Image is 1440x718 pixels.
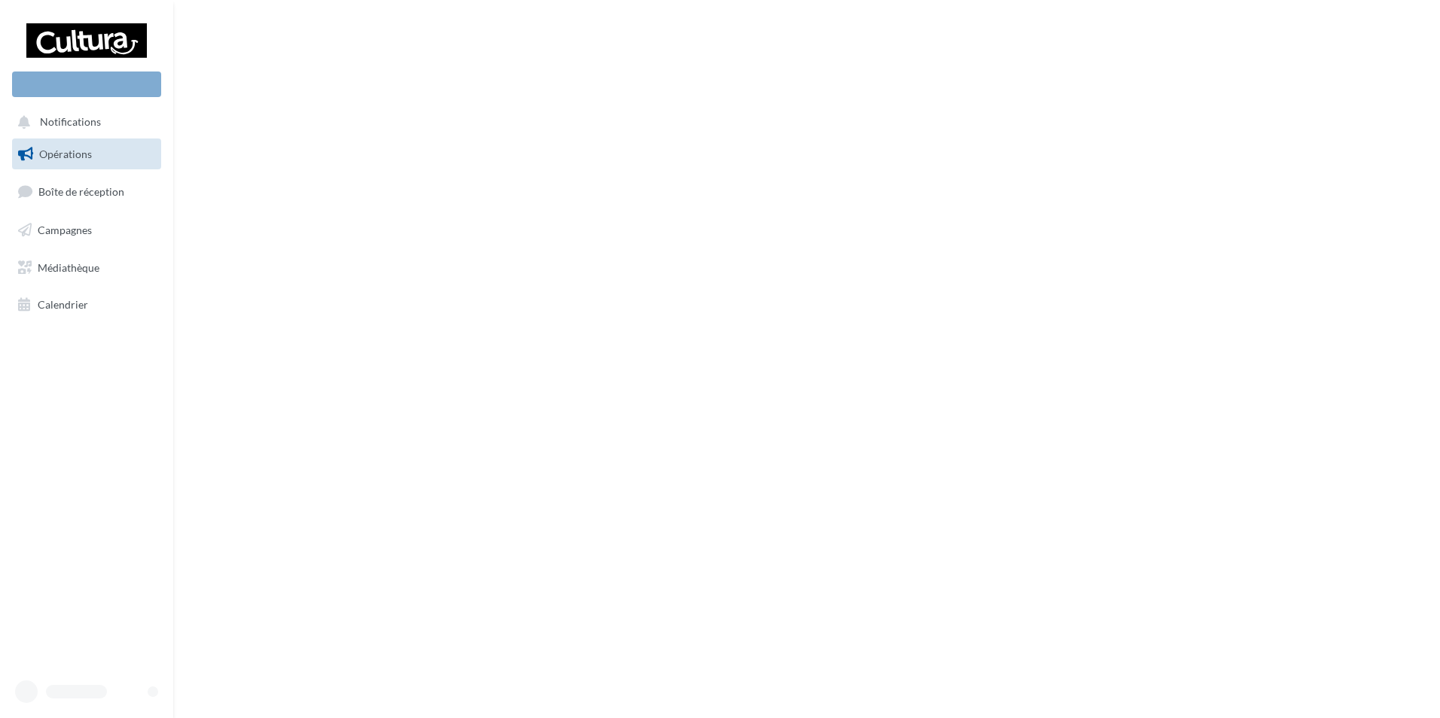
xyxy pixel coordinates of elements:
span: Campagnes [38,224,92,236]
a: Boîte de réception [9,175,164,208]
span: Boîte de réception [38,185,124,198]
span: Médiathèque [38,260,99,273]
span: Notifications [40,116,101,129]
div: Nouvelle campagne [12,71,161,97]
a: Campagnes [9,214,164,246]
a: Opérations [9,138,164,170]
a: Calendrier [9,289,164,321]
span: Calendrier [38,298,88,311]
a: Médiathèque [9,252,164,284]
span: Opérations [39,148,92,160]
